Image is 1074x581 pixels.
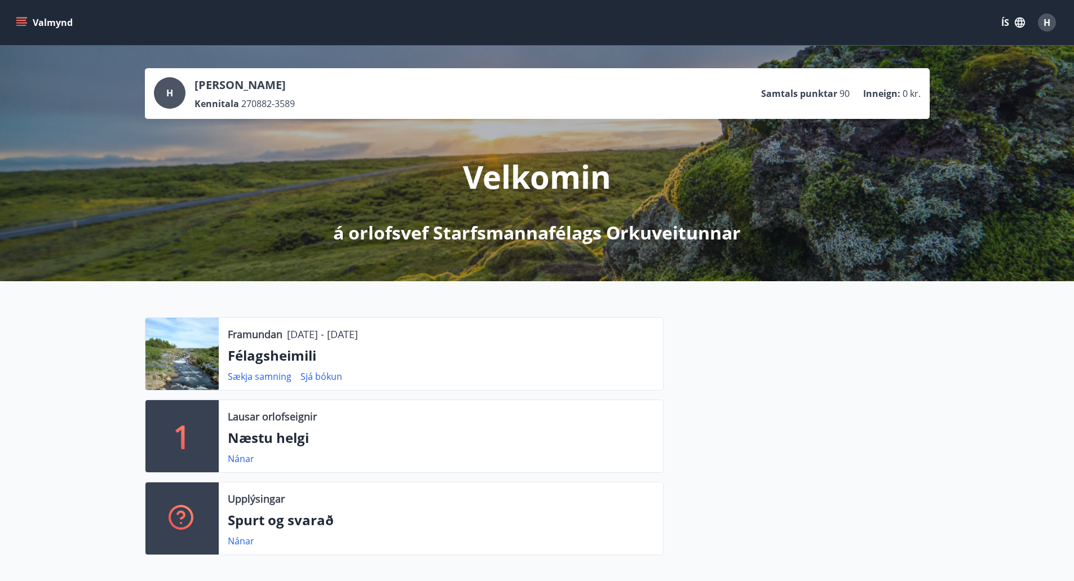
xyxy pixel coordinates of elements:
[300,370,342,383] a: Sjá bókun
[228,511,654,530] p: Spurt og svarað
[195,97,239,110] p: Kennitala
[228,370,291,383] a: Sækja samning
[166,87,173,99] span: H
[761,87,837,100] p: Samtals punktar
[228,327,282,341] p: Framundan
[228,409,317,424] p: Lausar orlofseignir
[863,87,900,100] p: Inneign :
[839,87,850,100] span: 90
[463,155,611,198] p: Velkomin
[195,77,295,93] p: [PERSON_NAME]
[228,491,285,506] p: Upplýsingar
[903,87,921,100] span: 0 kr.
[228,428,654,447] p: Næstu helgi
[1033,9,1060,36] button: H
[1044,16,1050,29] span: H
[241,97,295,110] span: 270882-3589
[173,415,191,458] p: 1
[287,327,358,341] p: [DATE] - [DATE]
[14,12,77,33] button: menu
[228,453,254,465] a: Nánar
[995,12,1031,33] button: ÍS
[333,220,741,245] p: á orlofsvef Starfsmannafélags Orkuveitunnar
[228,346,654,365] p: Félagsheimili
[228,535,254,547] a: Nánar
